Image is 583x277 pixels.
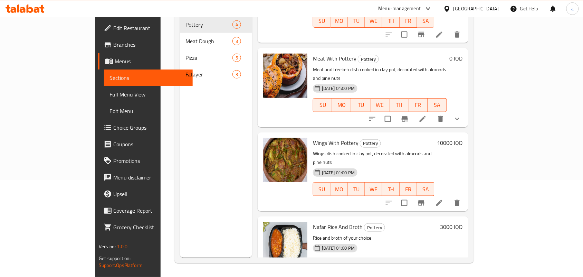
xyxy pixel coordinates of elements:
[313,234,438,242] p: Rice and broth of your choice
[180,13,252,85] nav: Menu sections
[113,157,187,165] span: Promotions
[403,16,414,26] span: FR
[98,186,193,202] a: Upsell
[104,103,193,119] a: Edit Menu
[449,195,466,211] button: delete
[113,40,187,49] span: Branches
[98,20,193,36] a: Edit Restaurant
[313,53,356,64] span: Meat With Pottery
[98,53,193,70] a: Menus
[113,140,187,148] span: Coupons
[98,36,193,53] a: Branches
[185,20,232,29] span: Pottery
[313,222,363,232] span: Nafar Rice And Broth
[113,123,187,132] span: Choice Groups
[432,111,449,127] button: delete
[316,184,328,194] span: SU
[400,14,417,28] button: FR
[437,138,463,148] h6: 10000 IQD
[449,26,466,43] button: delete
[453,5,499,12] div: [GEOGRAPHIC_DATA]
[435,199,443,207] a: Edit menu item
[420,16,432,26] span: SA
[113,24,187,32] span: Edit Restaurant
[364,224,385,232] span: Pottery
[263,222,307,266] img: Nafar Rice And Broth
[98,202,193,219] a: Coverage Report
[99,254,131,263] span: Get support on:
[420,184,432,194] span: SA
[115,57,187,65] span: Menus
[104,70,193,86] a: Sections
[397,196,412,210] span: Select to update
[233,71,241,78] span: 3
[373,100,387,110] span: WE
[364,111,381,127] button: sort-choices
[397,27,412,42] span: Select to update
[113,206,187,215] span: Coverage Report
[382,182,400,196] button: TH
[348,182,365,196] button: TU
[319,85,357,92] span: [DATE] 01:00 PM
[98,219,193,236] a: Grocery Checklist
[232,70,241,79] div: items
[113,173,187,182] span: Menu disclaimer
[180,49,252,66] div: Pizza5
[332,98,351,112] button: MO
[113,190,187,198] span: Upsell
[409,98,428,112] button: FR
[431,100,444,110] span: SA
[385,16,397,26] span: TH
[109,90,187,99] span: Full Menu View
[371,98,390,112] button: WE
[351,184,362,194] span: TU
[358,55,379,63] span: Pottery
[351,16,362,26] span: TU
[390,98,409,112] button: TH
[233,21,241,28] span: 4
[232,37,241,45] div: items
[316,16,328,26] span: SU
[233,38,241,45] span: 3
[419,115,427,123] a: Edit menu item
[413,195,430,211] button: Branch-specific-item
[368,16,380,26] span: WE
[233,55,241,61] span: 5
[396,111,413,127] button: Branch-specific-item
[313,138,359,148] span: Wings With Pottery
[117,242,128,251] span: 1.0.0
[333,16,345,26] span: MO
[180,33,252,49] div: Meat Dough3
[413,26,430,43] button: Branch-specific-item
[180,66,252,83] div: Fatayer3
[381,112,395,126] span: Select to update
[348,14,365,28] button: TU
[316,100,329,110] span: SU
[313,182,331,196] button: SU
[98,169,193,186] a: Menu disclaimer
[232,20,241,29] div: items
[185,70,232,79] span: Fatayer
[440,222,463,232] h6: 3000 IQD
[354,100,367,110] span: TU
[232,54,241,62] div: items
[435,30,443,39] a: Edit menu item
[417,14,434,28] button: SA
[319,245,357,251] span: [DATE] 01:00 PM
[313,65,447,83] p: Meat and freekeh dish cooked in clay pot, decorated with almonds and pine nuts
[180,16,252,33] div: Pottery4
[313,98,332,112] button: SU
[333,184,345,194] span: MO
[449,111,466,127] button: show more
[365,182,382,196] button: WE
[368,184,380,194] span: WE
[319,169,357,176] span: [DATE] 01:00 PM
[331,182,348,196] button: MO
[99,242,116,251] span: Version:
[360,139,381,147] span: Pottery
[400,182,417,196] button: FR
[185,54,232,62] span: Pizza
